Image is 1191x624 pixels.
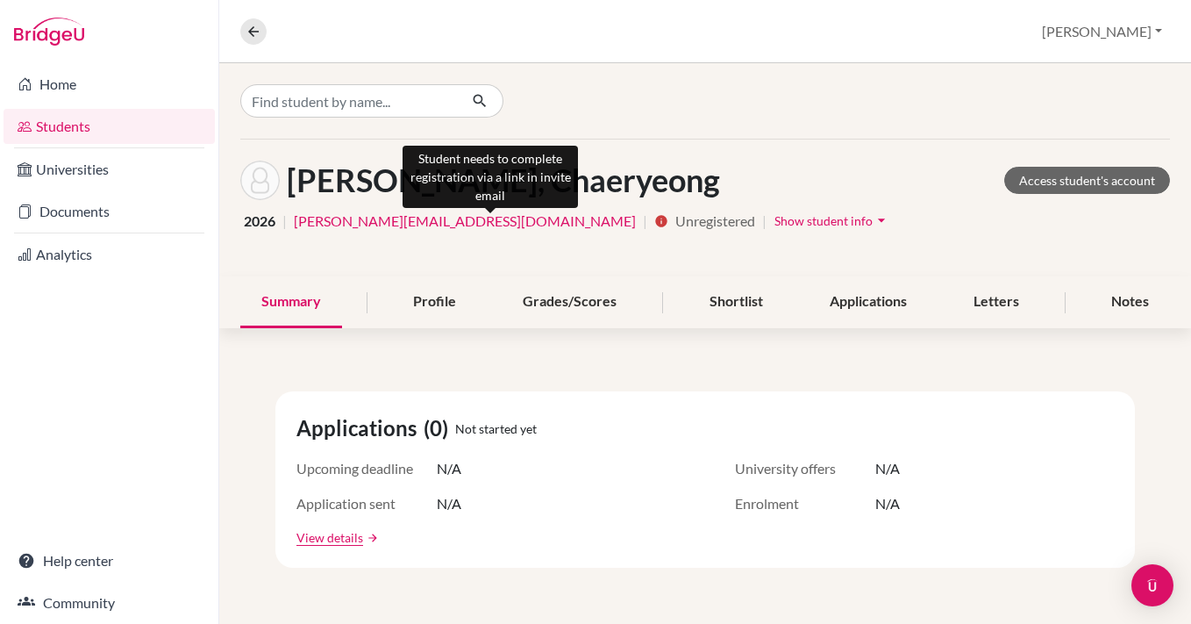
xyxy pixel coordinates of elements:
a: Analytics [4,237,215,272]
div: Notes [1090,276,1170,328]
span: Enrolment [735,493,875,514]
span: Show student info [774,213,873,228]
a: Documents [4,194,215,229]
span: N/A [437,458,461,479]
span: | [643,211,647,232]
span: N/A [875,493,900,514]
a: View details [296,528,363,547]
span: (0) [424,412,455,444]
i: arrow_drop_down [873,212,890,229]
span: Unregistered [675,211,755,232]
img: Bridge-U [14,18,84,46]
h1: [PERSON_NAME], Chaeryeong [287,161,720,199]
button: Show student infoarrow_drop_down [774,207,891,234]
a: arrow_forward [363,532,379,544]
span: Applications [296,412,424,444]
div: Profile [392,276,477,328]
span: University offers [735,458,875,479]
a: Help center [4,543,215,578]
div: Summary [240,276,342,328]
span: Application sent [296,493,437,514]
a: Universities [4,152,215,187]
a: [PERSON_NAME][EMAIL_ADDRESS][DOMAIN_NAME] [294,211,636,232]
span: N/A [437,493,461,514]
button: [PERSON_NAME] [1034,15,1170,48]
span: Upcoming deadline [296,458,437,479]
span: 2026 [244,211,275,232]
div: Applications [809,276,928,328]
span: | [282,211,287,232]
span: N/A [875,458,900,479]
a: Students [4,109,215,144]
div: Grades/Scores [502,276,638,328]
div: Shortlist [688,276,784,328]
a: Community [4,585,215,620]
input: Find student by name... [240,84,458,118]
i: info [654,214,668,228]
a: Access student's account [1004,167,1170,194]
img: Chaeryeong Kim's avatar [240,161,280,200]
div: Open Intercom Messenger [1131,564,1173,606]
div: Letters [952,276,1040,328]
a: Home [4,67,215,102]
span: Not started yet [455,420,537,438]
span: | [762,211,767,232]
div: Student needs to complete registration via a link in invite email [403,146,578,208]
